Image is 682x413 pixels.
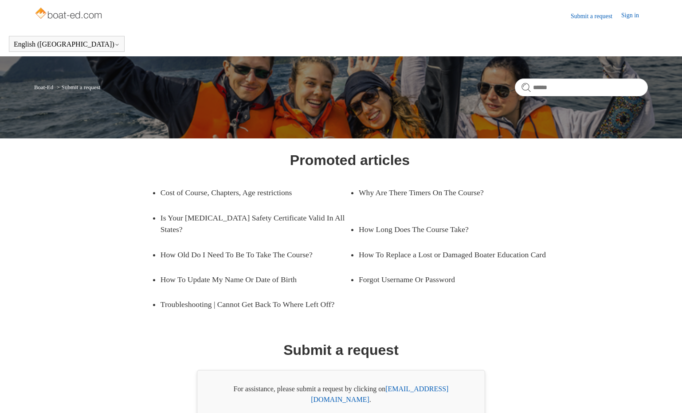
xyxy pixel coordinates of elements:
a: Why Are There Timers On The Course? [359,180,535,205]
h1: Submit a request [283,339,399,361]
a: Submit a request [571,12,621,21]
a: How To Replace a Lost or Damaged Boater Education Card [359,242,548,267]
img: Boat-Ed Help Center home page [34,5,105,23]
a: How Old Do I Need To Be To Take The Course? [161,242,337,267]
a: Is Your [MEDICAL_DATA] Safety Certificate Valid In All States? [161,205,350,242]
h1: Promoted articles [290,149,410,171]
a: How To Update My Name Or Date of Birth [161,267,337,292]
a: How Long Does The Course Take? [359,217,535,242]
a: Sign in [621,11,648,21]
a: Troubleshooting | Cannot Get Back To Where Left Off? [161,292,350,317]
input: Search [515,79,648,96]
a: Boat-Ed [34,84,53,90]
button: English ([GEOGRAPHIC_DATA]) [14,40,120,48]
a: Forgot Username Or Password [359,267,535,292]
a: Cost of Course, Chapters, Age restrictions [161,180,337,205]
li: Boat-Ed [34,84,55,90]
li: Submit a request [55,84,100,90]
